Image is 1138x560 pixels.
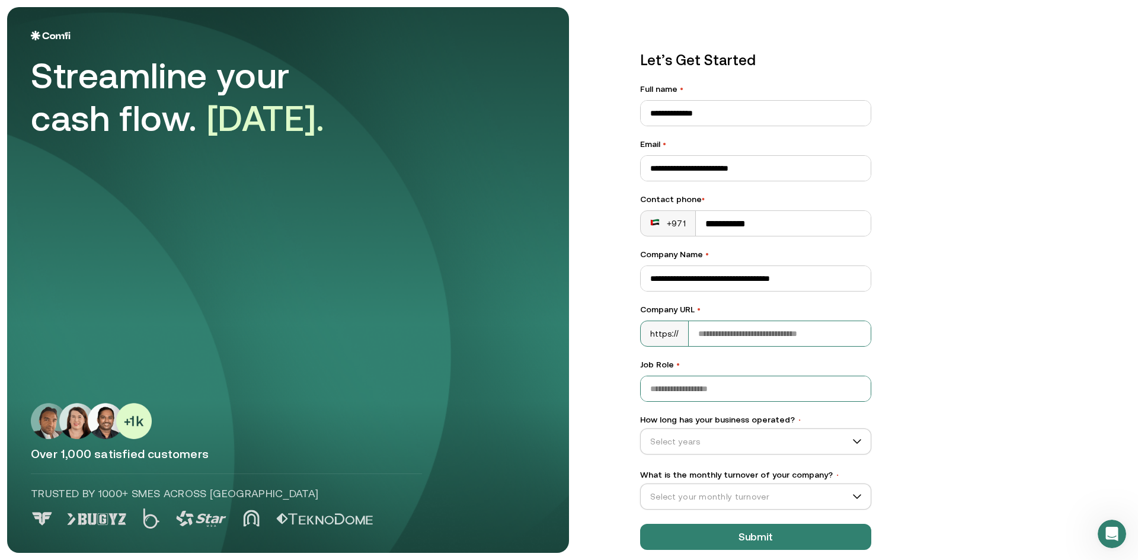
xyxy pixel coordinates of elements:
div: Streamline your cash flow. [31,55,363,140]
img: Logo 0 [31,512,53,526]
label: Job Role [640,359,871,371]
label: How long has your business operated? [640,414,871,426]
span: [DATE]. [207,98,325,139]
span: • [676,360,680,369]
p: Trusted by 1000+ SMEs across [GEOGRAPHIC_DATA] [31,486,422,501]
img: Logo 3 [176,511,226,527]
label: Company URL [640,303,871,316]
button: Submit [640,524,871,550]
span: • [663,139,666,149]
p: Over 1,000 satisfied customers [31,446,545,462]
p: Let’s Get Started [640,50,871,71]
div: +971 [650,217,686,229]
label: What is the monthly turnover of your company? [640,469,871,481]
img: Logo 1 [67,513,126,525]
span: • [705,249,709,259]
span: • [797,416,802,424]
label: Company Name [640,248,871,261]
span: • [680,84,683,94]
img: Logo 4 [243,510,260,527]
img: Logo 5 [276,513,373,525]
div: Contact phone [640,193,871,206]
iframe: Intercom live chat [1098,520,1126,548]
img: Logo 2 [143,508,159,529]
span: • [697,305,701,314]
label: Email [640,138,871,151]
img: Logo [31,31,71,40]
span: • [702,194,705,204]
span: • [835,471,840,479]
label: Full name [640,83,871,95]
div: https:// [641,321,689,346]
